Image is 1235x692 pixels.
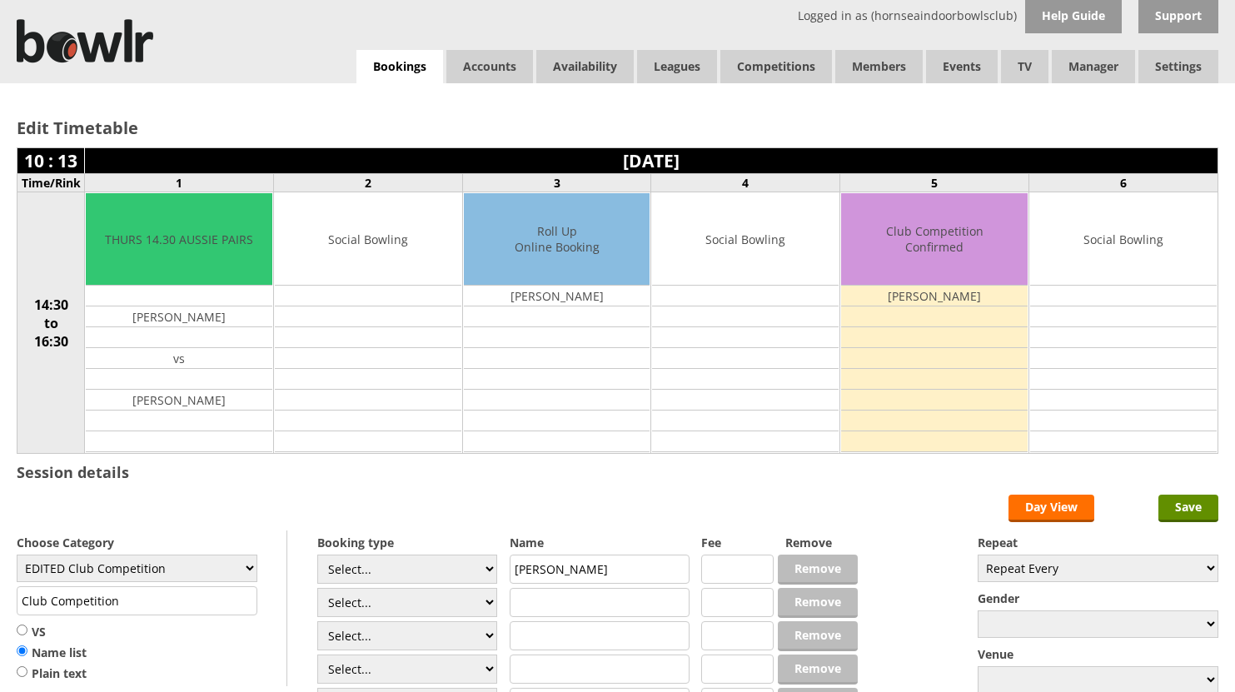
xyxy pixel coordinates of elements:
td: [PERSON_NAME] [86,306,272,327]
td: [PERSON_NAME] [86,390,272,411]
td: Club Competition Confirmed [841,193,1028,286]
label: VS [17,624,87,640]
td: 1 [85,174,274,192]
h2: Edit Timetable [17,117,1218,139]
span: TV [1001,50,1048,83]
td: [DATE] [85,148,1218,174]
input: VS [17,624,27,636]
td: 10 : 13 [17,148,85,174]
a: Leagues [637,50,717,83]
td: Social Bowling [652,193,839,286]
label: Gender [978,590,1218,606]
label: Fee [701,535,774,550]
td: Time/Rink [17,174,85,192]
label: Venue [978,646,1218,662]
input: Save [1158,495,1218,522]
td: vs [86,348,272,369]
label: Name list [17,645,87,661]
td: 5 [840,174,1029,192]
a: Bookings [356,50,443,84]
a: Events [926,50,998,83]
label: Repeat [978,535,1218,550]
td: Roll Up Online Booking [464,193,650,286]
td: 3 [462,174,651,192]
td: 4 [651,174,840,192]
h3: Session details [17,462,129,482]
td: [PERSON_NAME] [464,286,650,306]
td: Social Bowling [1030,193,1217,286]
label: Plain text [17,665,87,682]
a: Availability [536,50,634,83]
a: Day View [1008,495,1094,522]
td: 2 [273,174,462,192]
td: 6 [1029,174,1218,192]
label: Booking type [317,535,497,550]
td: THURS 14.30 AUSSIE PAIRS [86,193,272,286]
span: Members [835,50,923,83]
span: Accounts [446,50,533,83]
td: 14:30 to 16:30 [17,192,85,454]
input: Title/Description [17,586,257,615]
td: [PERSON_NAME] [841,286,1028,306]
input: Plain text [17,665,27,678]
span: Settings [1138,50,1218,83]
a: Competitions [720,50,832,83]
input: Name list [17,645,27,657]
td: Social Bowling [275,193,461,286]
span: Manager [1052,50,1135,83]
label: Remove [785,535,858,550]
label: Choose Category [17,535,257,550]
label: Name [510,535,690,550]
